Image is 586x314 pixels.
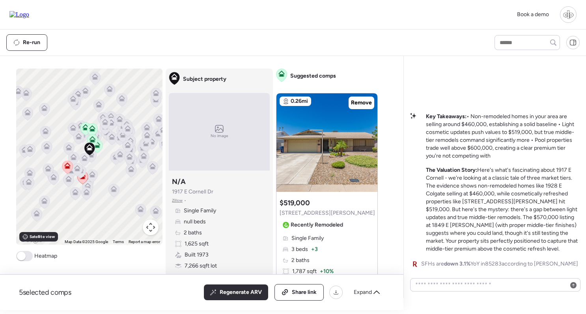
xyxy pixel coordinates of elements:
[184,207,216,215] span: Single Family
[211,133,228,139] span: No image
[220,288,262,296] span: Regenerate ARV
[172,177,185,186] h3: N/A
[291,234,324,242] span: Single Family
[18,234,44,245] img: Google
[426,113,580,160] p: • Non-remodeled homes in your area are selling around $460,000, establishing a solid baseline • L...
[291,256,310,264] span: 2 baths
[172,188,213,196] span: 1917 E Cornell Dr
[426,167,477,173] strong: The Valuation Story:
[19,288,71,297] span: 5 selected comps
[185,251,209,259] span: Built 1973
[354,288,372,296] span: Expand
[129,240,160,244] a: Report a map error
[291,245,308,253] span: 3 beds
[23,39,40,46] span: Re-run
[291,221,343,229] span: Recently Remodeled
[18,234,44,245] a: Open this area in Google Maps (opens a new window)
[185,240,209,248] span: 1,625 sqft
[9,11,29,18] img: Logo
[291,97,308,105] span: 0.26mi
[185,262,217,270] span: 7,266 sqft lot
[426,113,467,120] strong: Key Takeaways:
[280,209,375,217] span: [STREET_ADDRESS][PERSON_NAME]
[320,268,334,275] span: + 10%
[184,218,206,226] span: null beds
[311,245,318,253] span: + 3
[184,229,202,237] span: 2 baths
[292,288,317,296] span: Share link
[517,11,549,18] span: Book a demo
[113,240,124,244] a: Terms
[172,197,183,204] span: Zillow
[292,268,317,275] span: 1,787 sqft
[421,260,578,268] span: SFHs are YoY in 85283 according to [PERSON_NAME]
[444,260,470,267] span: down 3.1%
[290,72,336,80] span: Suggested comps
[426,166,580,253] p: Here's what's fascinating about 1917 E Cornell - we're looking at a classic tale of three market ...
[183,75,226,83] span: Subject property
[30,234,55,240] span: Satellite view
[34,252,57,260] span: Heatmap
[184,197,186,204] span: •
[65,240,108,244] span: Map Data ©2025 Google
[351,99,372,107] span: Remove
[280,198,310,208] h3: $519,000
[143,219,159,235] button: Map camera controls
